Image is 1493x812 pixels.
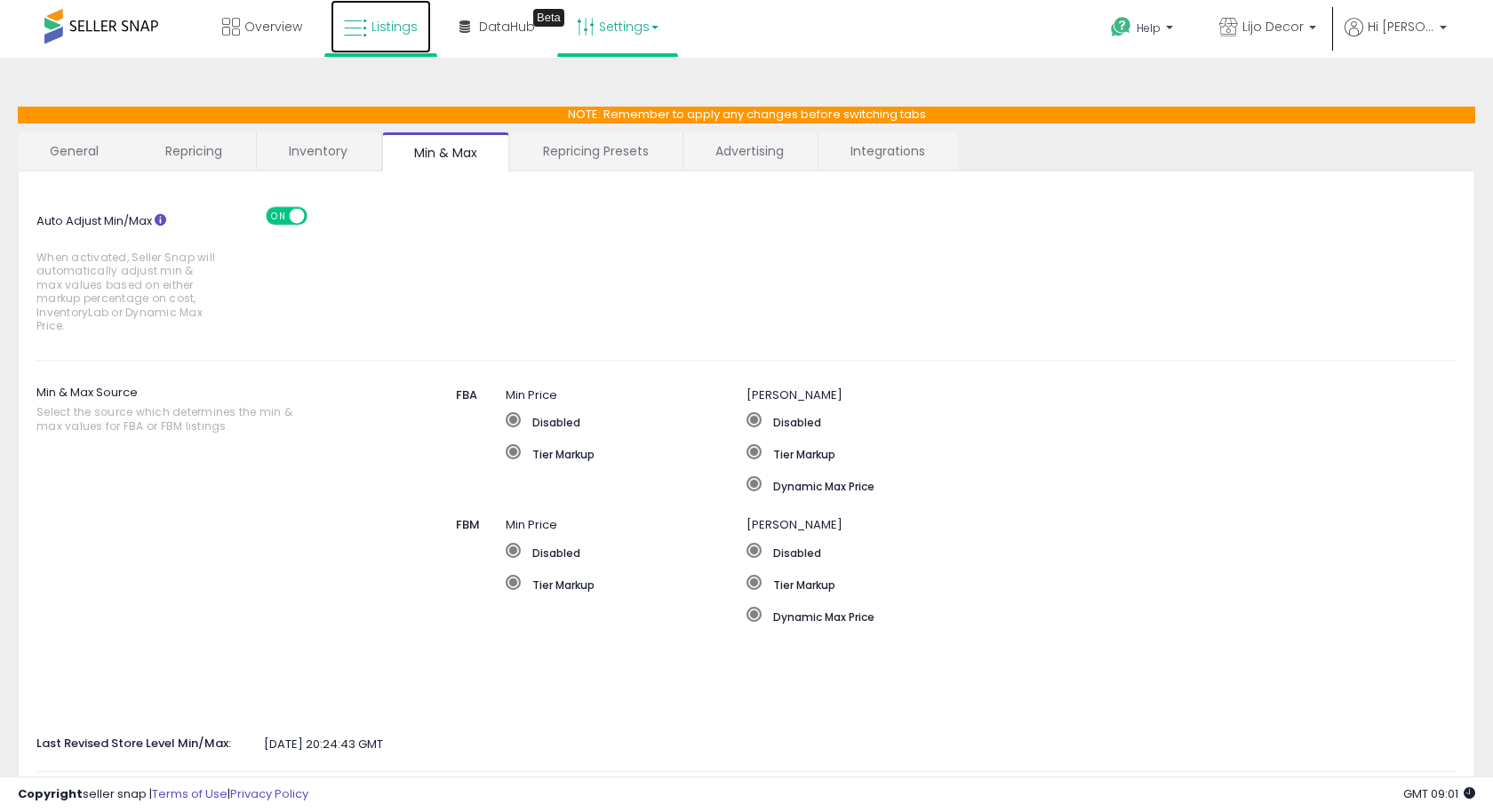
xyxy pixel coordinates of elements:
[746,412,1349,430] label: Disabled
[36,251,219,333] span: When activated, Seller Snap will automatically adjust min & max values based on either markup per...
[23,729,264,752] label: Last Revised Store Level Min/Max:
[506,543,746,561] label: Disabled
[23,207,264,342] label: Auto Adjust Min/Max
[244,18,302,36] span: Overview
[456,516,480,533] span: FBM
[1368,18,1434,36] span: Hi [PERSON_NAME]
[36,378,371,442] label: Min & Max Source
[371,18,418,36] span: Listings
[506,386,557,403] span: Min Price
[1137,20,1161,36] span: Help
[506,412,746,430] label: Disabled
[511,132,681,170] a: Repricing Presets
[746,476,1349,494] label: Dynamic Max Price
[18,132,132,170] a: General
[305,208,333,223] span: OFF
[152,785,228,802] a: Terms of Use
[683,132,816,170] a: Advertising
[456,386,477,403] span: FBA
[506,516,557,533] span: Min Price
[746,386,842,403] span: [PERSON_NAME]
[267,208,290,223] span: ON
[1242,18,1304,36] span: Lijo Decor
[36,405,310,433] span: Select the source which determines the min & max values for FBA or FBM listings.
[506,575,746,593] label: Tier Markup
[18,786,308,803] div: seller snap | |
[479,18,535,36] span: DataHub
[746,543,1229,561] label: Disabled
[506,444,746,462] label: Tier Markup
[23,736,1470,753] div: [DATE] 20:24:43 GMT
[1110,16,1132,38] i: Get Help
[382,132,509,171] a: Min & Max
[533,9,564,27] div: Tooltip anchor
[230,785,308,802] a: Privacy Policy
[818,132,957,170] a: Integrations
[18,107,1475,123] p: NOTE: Remember to apply any changes before switching tabs
[746,575,1229,593] label: Tier Markup
[257,132,379,170] a: Inventory
[133,132,254,170] a: Repricing
[1403,785,1475,802] span: 2025-09-7 09:01 GMT
[1345,18,1447,58] a: Hi [PERSON_NAME]
[746,516,842,533] span: [PERSON_NAME]
[18,785,83,802] strong: Copyright
[746,607,1229,625] label: Dynamic Max Price
[746,444,1349,462] label: Tier Markup
[1097,3,1191,58] a: Help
